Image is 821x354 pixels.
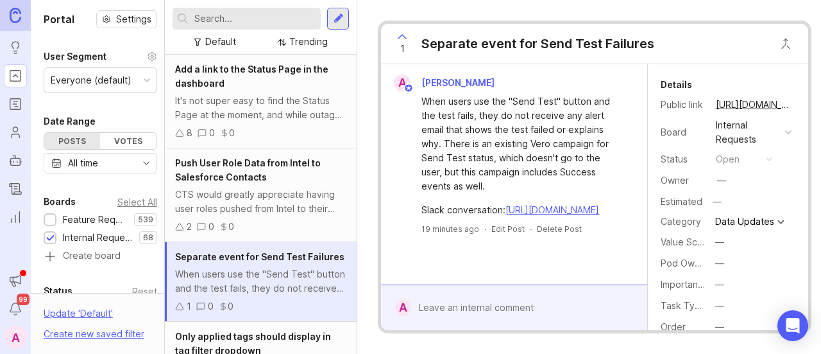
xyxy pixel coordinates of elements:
a: A[PERSON_NAME] [386,75,505,91]
div: Boards [44,194,76,209]
div: Estimated [661,197,702,206]
div: 0 [228,220,234,234]
label: Importance [661,279,709,290]
div: Feature Requests [63,213,128,227]
button: Settings [96,10,157,28]
div: 0 [208,299,214,314]
div: Separate event for Send Test Failures [421,35,654,53]
div: Status [44,283,72,299]
div: Posts [44,133,100,149]
div: 0 [229,126,235,140]
a: 19 minutes ago [421,224,479,235]
div: — [717,173,726,188]
label: Order [661,321,686,332]
h1: Portal [44,12,74,27]
p: 539 [138,215,153,225]
div: Internal Requests [63,231,133,245]
div: Board [661,125,706,139]
div: — [715,278,724,292]
div: All time [68,156,98,170]
div: Delete Post [537,224,582,235]
a: Create board [44,251,157,263]
label: Pod Ownership [661,258,726,269]
div: When users use the "Send Test" button and the test fails, they do not receive any alert email tha... [421,94,621,193]
p: 68 [143,233,153,243]
div: Internal Requests [716,118,780,146]
button: Announcements [4,269,27,292]
span: Settings [116,13,151,26]
div: Status [661,152,706,166]
div: A [394,75,410,91]
a: Roadmaps [4,93,27,116]
div: 1 [187,299,191,314]
span: Separate event for Send Test Failures [175,251,344,262]
div: 0 [209,126,215,140]
div: Everyone (default) [51,73,131,87]
a: Push User Role Data from Intel to Salesforce ContactsCTS would greatly appreciate having user rol... [165,148,357,242]
a: Users [4,121,27,144]
a: Changelog [4,177,27,200]
div: A [395,299,410,316]
label: Task Type [661,300,706,311]
div: — [715,320,724,334]
div: 8 [187,126,192,140]
button: Notifications [4,297,27,321]
span: 99 [17,294,30,305]
a: Autopilot [4,149,27,172]
svg: toggle icon [136,158,157,168]
a: Separate event for Send Test FailuresWhen users use the "Send Test" button and the test fails, th... [165,242,357,322]
div: Trending [289,35,328,49]
div: 0 [208,220,214,234]
img: Canny Home [10,8,21,22]
div: Owner [661,173,706,188]
div: Update ' Default ' [44,306,113,327]
div: open [716,152,740,166]
a: Portal [4,64,27,87]
div: Public link [661,98,706,112]
div: Category [661,215,706,229]
div: — [709,193,725,210]
div: 0 [228,299,233,314]
div: Data Updates [715,217,774,226]
div: Edit Post [491,224,525,235]
div: — [715,256,724,270]
div: Slack conversation: [421,203,621,217]
label: Value Scale [661,236,710,247]
input: Search... [194,12,316,26]
div: CTS would greatly appreciate having user roles pushed from Intel to their corresponding Salesforc... [175,188,346,216]
div: When users use the "Send Test" button and the test fails, they do not receive any alert email tha... [175,267,346,296]
span: Push User Role Data from Intel to Salesforce Contacts [175,157,321,182]
button: A [4,326,27,349]
button: Close button [773,31,799,57]
a: Reporting [4,206,27,229]
span: Add a link to the Status Page in the dashboard [175,64,328,89]
div: 2 [187,220,192,234]
span: 1 [400,42,405,56]
div: Select All [117,199,157,206]
div: · [484,224,486,235]
a: [URL][DOMAIN_NAME] [712,96,795,113]
div: · [530,224,532,235]
div: User Segment [44,49,106,64]
div: Default [205,35,236,49]
a: [URL][DOMAIN_NAME] [505,204,599,215]
div: Open Intercom Messenger [777,310,808,341]
div: — [715,299,724,313]
div: Reset [132,288,157,295]
a: Ideas [4,36,27,59]
a: Add a link to the Status Page in the dashboardIt's not super easy to find the Status Page at the ... [165,55,357,148]
div: Date Range [44,114,96,129]
div: It's not super easy to find the Status Page at the moment, and while outages and issues are rare,... [175,94,346,122]
div: — [715,235,724,249]
div: Votes [100,133,156,149]
span: [PERSON_NAME] [421,77,495,88]
div: Create new saved filter [44,327,144,341]
img: member badge [404,84,414,93]
div: Details [661,77,692,93]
